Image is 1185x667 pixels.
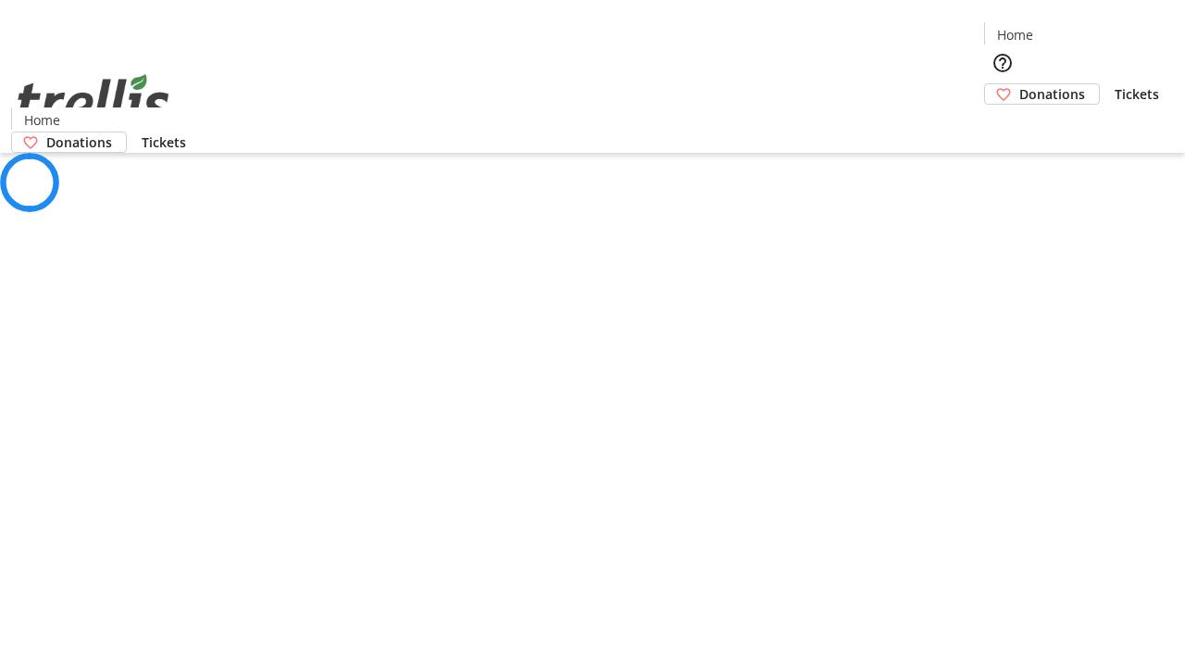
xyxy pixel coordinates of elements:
[1100,84,1174,104] a: Tickets
[985,25,1044,44] a: Home
[142,132,186,152] span: Tickets
[11,54,176,146] img: Orient E2E Organization 6uU3ANMNi8's Logo
[46,132,112,152] span: Donations
[984,105,1021,142] button: Cart
[984,83,1100,105] a: Donations
[1019,84,1085,104] span: Donations
[24,110,60,130] span: Home
[127,132,201,152] a: Tickets
[12,110,71,130] a: Home
[1115,84,1159,104] span: Tickets
[984,44,1021,82] button: Help
[997,25,1033,44] span: Home
[11,132,127,153] a: Donations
